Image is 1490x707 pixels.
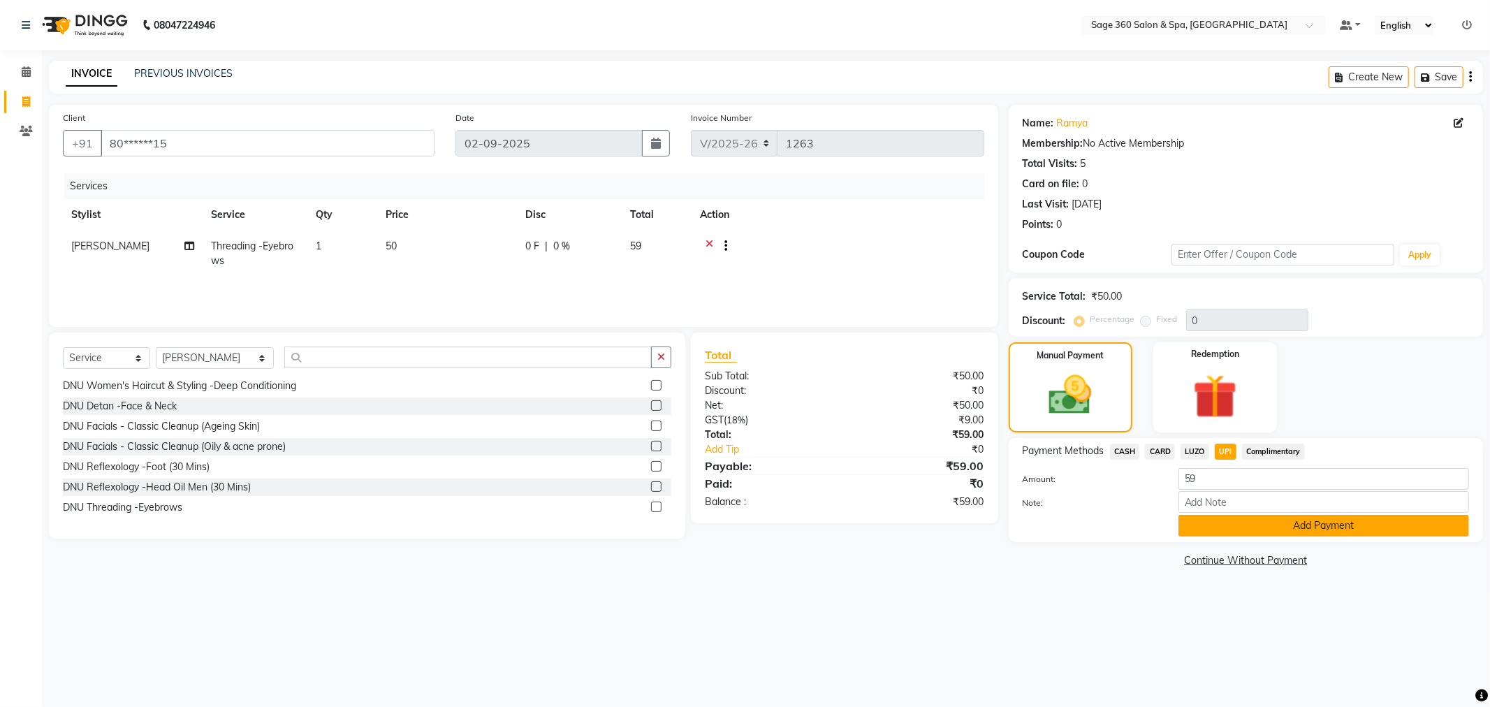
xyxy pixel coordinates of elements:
[705,348,737,363] span: Total
[1178,515,1469,537] button: Add Payment
[316,240,321,252] span: 1
[154,6,215,45] b: 08047224946
[845,475,995,492] div: ₹0
[1023,314,1066,328] div: Discount:
[1023,136,1083,151] div: Membership:
[1023,136,1469,151] div: No Active Membership
[307,199,377,231] th: Qty
[203,199,307,231] th: Service
[845,384,995,398] div: ₹0
[1415,66,1463,88] button: Save
[1215,444,1236,460] span: UPI
[1178,468,1469,490] input: Amount
[694,458,845,474] div: Payable:
[377,199,517,231] th: Price
[845,413,995,428] div: ₹9.00
[694,495,845,509] div: Balance :
[694,369,845,384] div: Sub Total:
[1110,444,1140,460] span: CASH
[553,239,570,254] span: 0 %
[545,239,548,254] span: |
[63,379,296,393] div: DNU Women's Haircut & Styling -Deep Conditioning
[1092,289,1123,304] div: ₹50.00
[845,369,995,384] div: ₹50.00
[63,460,210,474] div: DNU Reflexology -Foot (30 Mins)
[870,442,995,457] div: ₹0
[1035,370,1105,420] img: _cash.svg
[694,413,845,428] div: ( )
[694,384,845,398] div: Discount:
[1011,553,1480,568] a: Continue Without Payment
[1242,444,1305,460] span: Complimentary
[284,347,652,368] input: Search or Scan
[1090,313,1135,326] label: Percentage
[694,475,845,492] div: Paid:
[1037,349,1104,362] label: Manual Payment
[63,480,251,495] div: DNU Reflexology -Head Oil Men (30 Mins)
[63,439,286,454] div: DNU Facials - Classic Cleanup (Oily & acne prone)
[692,199,984,231] th: Action
[845,458,995,474] div: ₹59.00
[101,130,434,156] input: Search by Name/Mobile/Email/Code
[1057,217,1062,232] div: 0
[1012,497,1168,509] label: Note:
[386,240,397,252] span: 50
[694,442,870,457] a: Add Tip
[1023,177,1080,191] div: Card on file:
[63,199,203,231] th: Stylist
[1145,444,1175,460] span: CARD
[1178,491,1469,513] input: Add Note
[1057,116,1088,131] a: Ramya
[64,173,995,199] div: Services
[63,399,177,414] div: DNU Detan -Face & Neck
[66,61,117,87] a: INVOICE
[1179,369,1251,424] img: _gift.svg
[845,428,995,442] div: ₹59.00
[36,6,131,45] img: logo
[211,240,293,267] span: Threading -Eyebrows
[694,398,845,413] div: Net:
[1023,289,1086,304] div: Service Total:
[630,240,641,252] span: 59
[525,239,539,254] span: 0 F
[694,428,845,442] div: Total:
[455,112,474,124] label: Date
[1023,217,1054,232] div: Points:
[691,112,752,124] label: Invoice Number
[1081,156,1086,171] div: 5
[1012,473,1168,486] label: Amount:
[1023,247,1171,262] div: Coupon Code
[1329,66,1409,88] button: Create New
[63,130,102,156] button: +91
[1023,116,1054,131] div: Name:
[845,495,995,509] div: ₹59.00
[1157,313,1178,326] label: Fixed
[1023,444,1104,458] span: Payment Methods
[517,199,622,231] th: Disc
[1072,197,1102,212] div: [DATE]
[1400,245,1440,265] button: Apply
[726,414,745,425] span: 18%
[622,199,692,231] th: Total
[1023,156,1078,171] div: Total Visits:
[845,398,995,413] div: ₹50.00
[1171,244,1395,265] input: Enter Offer / Coupon Code
[63,419,260,434] div: DNU Facials - Classic Cleanup (Ageing Skin)
[1023,197,1069,212] div: Last Visit:
[134,67,233,80] a: PREVIOUS INVOICES
[1191,348,1239,360] label: Redemption
[1083,177,1088,191] div: 0
[71,240,149,252] span: [PERSON_NAME]
[63,112,85,124] label: Client
[63,500,182,515] div: DNU Threading -Eyebrows
[705,414,724,426] span: GST
[1181,444,1209,460] span: LUZO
